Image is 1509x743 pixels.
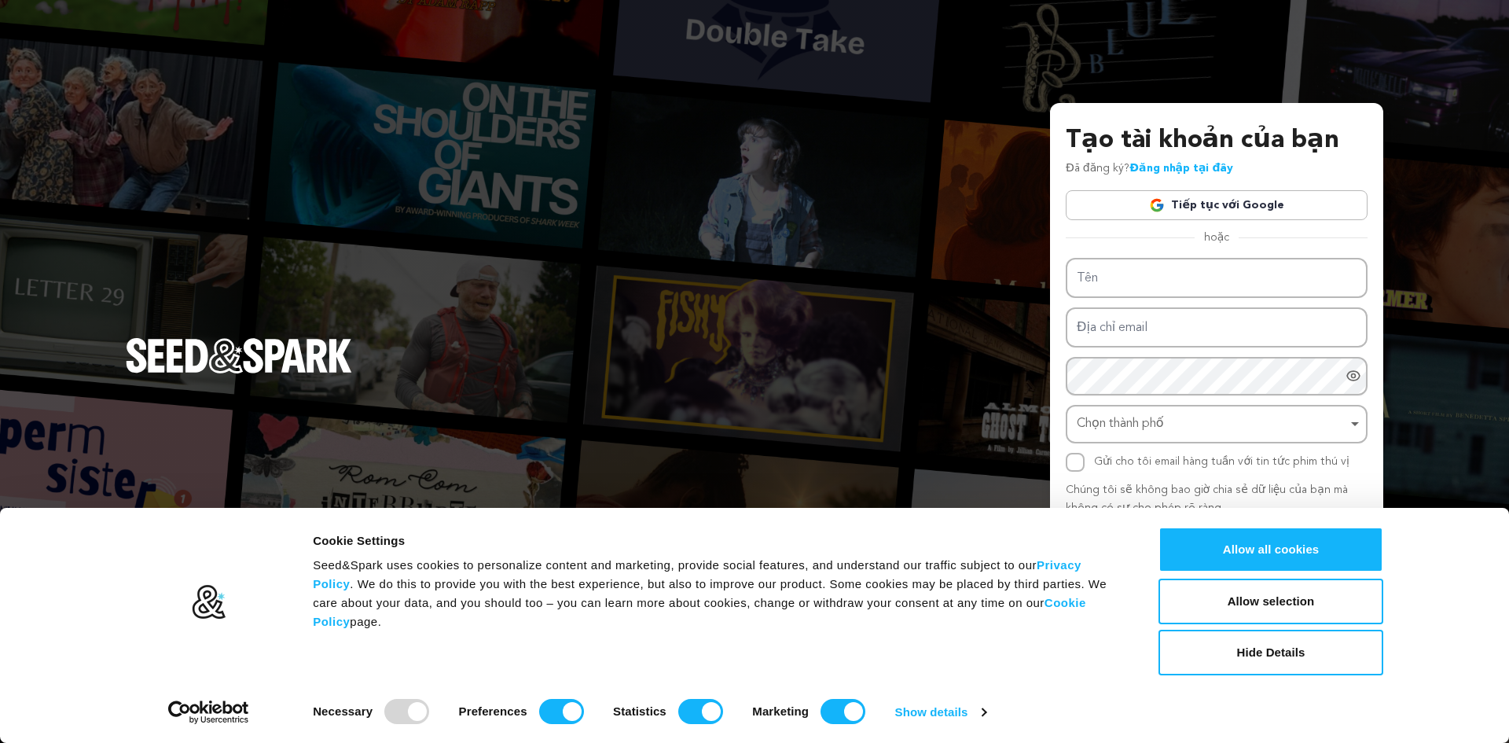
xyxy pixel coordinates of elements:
strong: Necessary [313,704,373,718]
button: Hide Details [1158,630,1383,675]
div: Cookie Settings [313,532,1123,550]
a: Usercentrics Cookiebot - opens in a new window [140,701,277,724]
input: Tên [1066,258,1368,298]
img: logo [191,584,226,620]
button: Allow all cookies [1158,527,1383,572]
legend: Consent Selection [312,693,313,693]
font: Chúng tôi sẽ không bao giờ chia sẻ dữ liệu của bạn mà không có sự cho phép rõ ràng. [1066,484,1348,514]
a: Show details [895,701,986,724]
img: Biểu tượng Google [1149,197,1165,213]
strong: Marketing [752,704,809,718]
a: Privacy Policy [313,558,1081,590]
img: Logo Seed&Spark [126,338,352,373]
input: Địa chỉ email [1066,307,1368,348]
a: Đăng nhập tại đây [1129,163,1233,174]
font: Chọn thành phố [1077,417,1164,430]
font: hoặc [1204,232,1230,243]
a: Trang chủ Seed&Spark [126,338,352,404]
font: Gửi cho tôi email hàng tuần với tin tức phim thú vị [1094,456,1349,467]
a: Tiếp tục với Google [1066,190,1368,220]
strong: Statistics [613,704,666,718]
strong: Preferences [459,704,527,718]
font: Tiếp tục với Google [1171,200,1283,211]
div: Seed&Spark uses cookies to personalize content and marketing, provide social features, and unders... [313,556,1123,631]
font: Tạo tài khoản của bạn [1066,128,1339,153]
font: Đã đăng ký? [1066,163,1129,174]
a: Hiển thị mật khẩu dưới dạng văn bản thuần túy. Cảnh báo: thao tác này sẽ hiển thị mật khẩu của bạ... [1346,368,1361,384]
button: Allow selection [1158,579,1383,624]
